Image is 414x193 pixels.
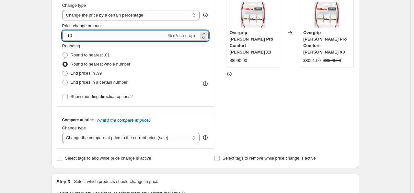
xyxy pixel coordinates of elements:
span: Overgrip [PERSON_NAME] Pro Comfort [PERSON_NAME] X3 [303,30,347,54]
div: $8091.00 [303,57,321,64]
div: help [202,12,209,18]
span: % (Price drop) [168,33,195,38]
h3: Compare at price [62,117,94,123]
span: Change type [62,126,86,130]
input: -15 [62,30,167,41]
span: Select tags to add while price change is active [65,156,151,161]
span: Round to nearest whole number [71,62,131,66]
span: End prices in a certain number [71,80,128,85]
strike: $8990.00 [323,57,341,64]
img: overgrip-2_80x.jpg [240,2,266,28]
p: Select which products should change in price [74,178,158,185]
span: Show rounding direction options? [71,94,133,99]
img: overgrip-2_80x.jpg [314,2,340,28]
h2: Step 3. [57,178,72,185]
span: Round to nearest .01 [71,53,110,57]
div: $8990.00 [230,57,247,64]
span: Overgrip [PERSON_NAME] Pro Comfort [PERSON_NAME] X3 [230,30,273,54]
button: What's the compare at price? [97,118,151,123]
span: Price change amount [62,23,102,28]
div: help [202,134,209,141]
span: End prices in .99 [71,71,102,76]
span: Select tags to remove while price change is active [223,156,316,161]
span: Change type [62,3,86,8]
span: Rounding [62,43,80,48]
